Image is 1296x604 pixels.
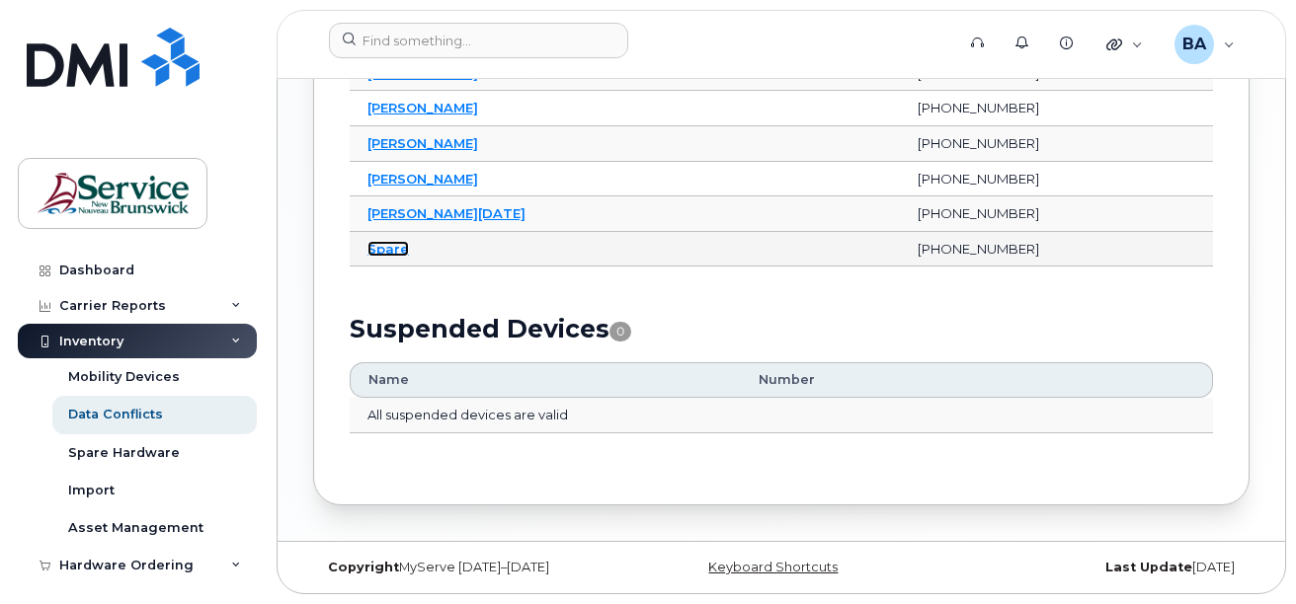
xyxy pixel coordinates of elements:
[350,362,741,398] th: Name
[900,126,1213,162] td: [PHONE_NUMBER]
[900,91,1213,126] td: [PHONE_NUMBER]
[313,560,625,575] div: MyServe [DATE]–[DATE]
[1093,25,1157,64] div: Quicklinks
[900,232,1213,267] td: [PHONE_NUMBER]
[900,162,1213,197] td: [PHONE_NUMBER]
[367,65,478,81] a: [PERSON_NAME]
[350,314,1213,343] h2: Suspended Devices
[367,205,526,221] a: [PERSON_NAME][DATE]
[329,23,628,58] input: Find something...
[900,196,1213,232] td: [PHONE_NUMBER]
[1161,25,1249,64] div: Bishop, April (ELG/EGL)
[367,135,478,151] a: [PERSON_NAME]
[1105,560,1192,574] strong: Last Update
[367,100,478,115] a: [PERSON_NAME]
[350,398,1213,433] td: All suspended devices are valid
[708,560,838,574] a: Keyboard Shortcuts
[367,241,409,257] a: Spare
[937,560,1250,575] div: [DATE]
[1182,33,1206,56] span: BA
[741,362,1213,398] th: Number
[367,171,478,187] a: [PERSON_NAME]
[328,560,399,574] strong: Copyright
[609,322,631,341] span: 0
